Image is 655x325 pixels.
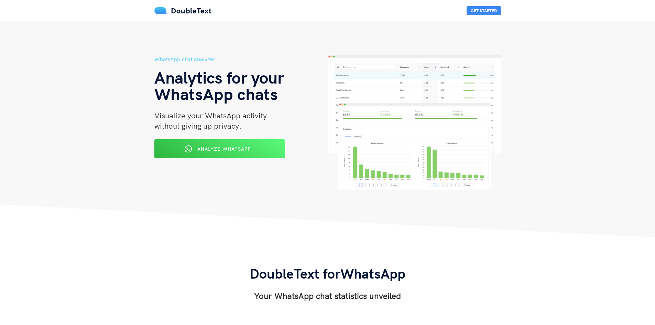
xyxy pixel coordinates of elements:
button: Analyze WhatsApp [154,139,285,158]
button: Get Started [467,6,501,15]
span: Visualize your WhatsApp activity [154,111,267,120]
span: without giving up privacy. [154,121,241,131]
img: mS3x8y1f88AAAAABJRU5ErkJggg== [154,7,167,14]
h5: WhatsApp chat analyzer [154,55,328,64]
span: Analyze WhatsApp [197,146,251,152]
img: hero [328,55,501,190]
span: DoubleText [171,6,212,15]
span: Analytics for your [154,67,284,88]
h3: Your WhatsApp chat statistics unveiled [250,290,405,301]
span: DoubleText for WhatsApp [250,265,405,282]
span: WhatsApp chats [154,84,278,104]
a: Analyze WhatsApp [154,148,285,154]
a: DoubleText [154,6,212,15]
